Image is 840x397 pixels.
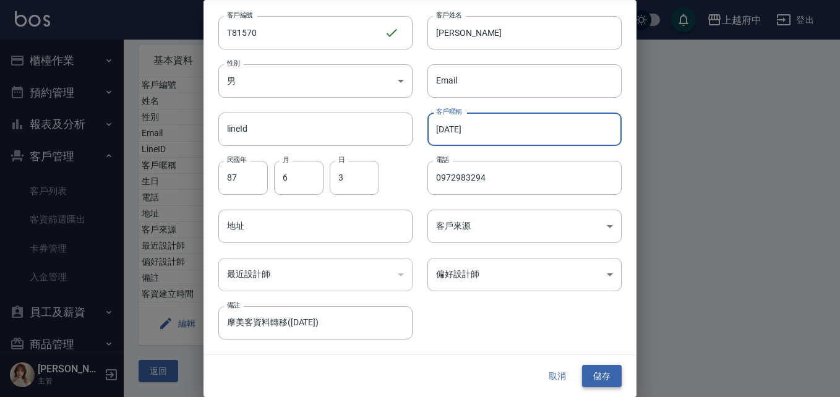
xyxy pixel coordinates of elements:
label: 客戶暱稱 [436,107,462,116]
label: 民國年 [227,155,246,164]
label: 月 [283,155,289,164]
label: 備註 [227,301,240,310]
label: 客戶姓名 [436,11,462,20]
div: 男 [218,64,413,98]
label: 客戶編號 [227,11,253,20]
button: 儲存 [582,365,622,388]
label: 性別 [227,59,240,68]
label: 電話 [436,155,449,164]
label: 日 [338,155,345,164]
button: 取消 [538,365,577,388]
